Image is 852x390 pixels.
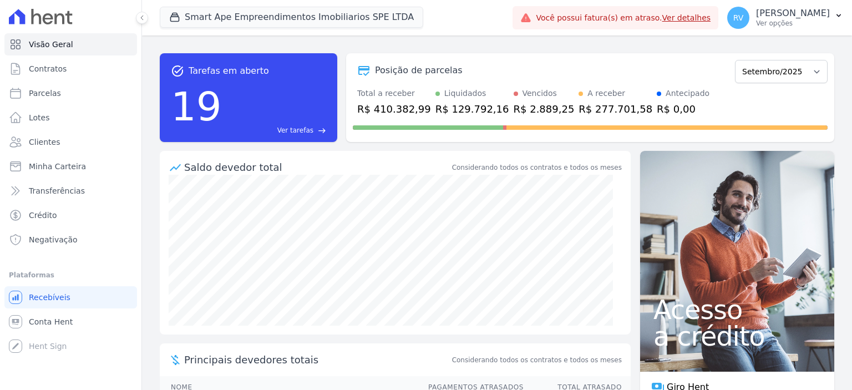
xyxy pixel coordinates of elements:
span: a crédito [653,323,821,350]
div: R$ 129.792,16 [435,102,509,117]
span: Visão Geral [29,39,73,50]
span: Você possui fatura(s) em atraso. [536,12,711,24]
span: Minha Carteira [29,161,86,172]
div: Antecipado [666,88,709,99]
div: Liquidados [444,88,486,99]
span: Recebíveis [29,292,70,303]
span: task_alt [171,64,184,78]
button: Smart Ape Empreendimentos Imobiliarios SPE LTDA [160,7,423,28]
span: Contratos [29,63,67,74]
a: Crédito [4,204,137,226]
a: Minha Carteira [4,155,137,178]
span: Acesso [653,296,821,323]
div: A receber [587,88,625,99]
div: R$ 277.701,58 [579,102,652,117]
span: Lotes [29,112,50,123]
div: R$ 410.382,99 [357,102,431,117]
span: Parcelas [29,88,61,99]
div: Total a receber [357,88,431,99]
span: Considerando todos os contratos e todos os meses [452,355,622,365]
div: Considerando todos os contratos e todos os meses [452,163,622,173]
a: Clientes [4,131,137,153]
p: [PERSON_NAME] [756,8,830,19]
a: Contratos [4,58,137,80]
span: Crédito [29,210,57,221]
div: Saldo devedor total [184,160,450,175]
div: Plataformas [9,269,133,282]
span: Conta Hent [29,316,73,327]
button: RV [PERSON_NAME] Ver opções [718,2,852,33]
a: Parcelas [4,82,137,104]
a: Recebíveis [4,286,137,308]
div: Vencidos [523,88,557,99]
div: Posição de parcelas [375,64,463,77]
a: Transferências [4,180,137,202]
a: Conta Hent [4,311,137,333]
span: east [318,126,326,135]
span: Tarefas em aberto [189,64,269,78]
a: Ver detalhes [662,13,711,22]
p: Ver opções [756,19,830,28]
div: R$ 2.889,25 [514,102,575,117]
div: R$ 0,00 [657,102,709,117]
div: 19 [171,78,222,135]
a: Ver tarefas east [226,125,326,135]
span: Principais devedores totais [184,352,450,367]
a: Visão Geral [4,33,137,55]
span: RV [733,14,744,22]
a: Lotes [4,107,137,129]
span: Clientes [29,136,60,148]
span: Transferências [29,185,85,196]
span: Ver tarefas [277,125,313,135]
a: Negativação [4,229,137,251]
span: Negativação [29,234,78,245]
